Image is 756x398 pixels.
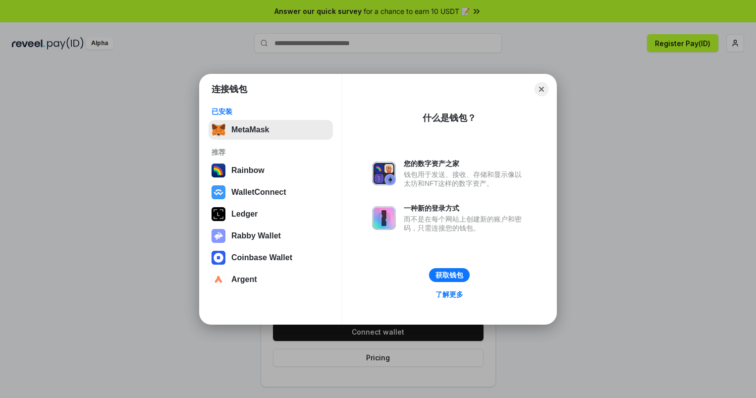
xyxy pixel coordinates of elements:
img: svg+xml,%3Csvg%20width%3D%22120%22%20height%3D%22120%22%20viewBox%3D%220%200%20120%20120%22%20fil... [212,164,225,177]
div: Rainbow [231,166,265,175]
img: svg+xml,%3Csvg%20width%3D%2228%22%20height%3D%2228%22%20viewBox%3D%220%200%2028%2028%22%20fill%3D... [212,273,225,286]
img: svg+xml,%3Csvg%20width%3D%2228%22%20height%3D%2228%22%20viewBox%3D%220%200%2028%2028%22%20fill%3D... [212,251,225,265]
button: Close [535,82,548,96]
div: Ledger [231,210,258,219]
div: 已安装 [212,107,330,116]
a: 了解更多 [430,288,469,301]
div: Rabby Wallet [231,231,281,240]
button: Rainbow [209,161,333,180]
div: 什么是钱包？ [423,112,476,124]
img: svg+xml,%3Csvg%20xmlns%3D%22http%3A%2F%2Fwww.w3.org%2F2000%2Fsvg%22%20width%3D%2228%22%20height%3... [212,207,225,221]
button: Rabby Wallet [209,226,333,246]
img: svg+xml,%3Csvg%20width%3D%2228%22%20height%3D%2228%22%20viewBox%3D%220%200%2028%2028%22%20fill%3D... [212,185,225,199]
div: Argent [231,275,257,284]
div: WalletConnect [231,188,286,197]
button: 获取钱包 [429,268,470,282]
div: 获取钱包 [435,271,463,280]
img: svg+xml,%3Csvg%20xmlns%3D%22http%3A%2F%2Fwww.w3.org%2F2000%2Fsvg%22%20fill%3D%22none%22%20viewBox... [212,229,225,243]
button: Coinbase Wallet [209,248,333,268]
button: Argent [209,270,333,289]
button: WalletConnect [209,182,333,202]
div: 钱包用于发送、接收、存储和显示像以太坊和NFT这样的数字资产。 [404,170,527,188]
div: 推荐 [212,148,330,157]
h1: 连接钱包 [212,83,247,95]
div: 了解更多 [435,290,463,299]
img: svg+xml,%3Csvg%20fill%3D%22none%22%20height%3D%2233%22%20viewBox%3D%220%200%2035%2033%22%20width%... [212,123,225,137]
div: Coinbase Wallet [231,253,292,262]
button: Ledger [209,204,333,224]
div: MetaMask [231,125,269,134]
img: svg+xml,%3Csvg%20xmlns%3D%22http%3A%2F%2Fwww.w3.org%2F2000%2Fsvg%22%20fill%3D%22none%22%20viewBox... [372,206,396,230]
div: 一种新的登录方式 [404,204,527,213]
img: svg+xml,%3Csvg%20xmlns%3D%22http%3A%2F%2Fwww.w3.org%2F2000%2Fsvg%22%20fill%3D%22none%22%20viewBox... [372,162,396,185]
div: 而不是在每个网站上创建新的账户和密码，只需连接您的钱包。 [404,215,527,232]
div: 您的数字资产之家 [404,159,527,168]
button: MetaMask [209,120,333,140]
